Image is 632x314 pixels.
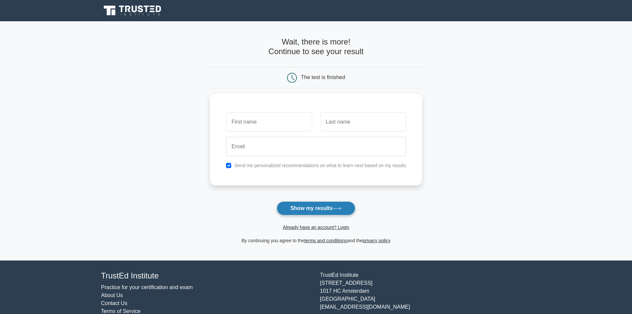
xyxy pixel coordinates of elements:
[234,163,406,168] label: Send me personalized recommendations on what to learn next based on my results
[101,308,141,314] a: Terms of Service
[206,237,426,245] div: By continuing you agree to the and the
[101,271,312,281] h4: TrustEd Institute
[101,300,127,306] a: Contact Us
[101,284,193,290] a: Practice for your certification and exam
[101,292,123,298] a: About Us
[301,74,345,80] div: The test is finished
[320,112,406,132] input: Last name
[363,238,390,243] a: privacy policy
[277,201,355,215] button: Show my results
[283,225,349,230] a: Already have an account? Login
[304,238,347,243] a: terms and conditions
[210,37,422,56] h4: Wait, there is more! Continue to see your result
[226,112,312,132] input: First name
[226,137,406,156] input: Email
